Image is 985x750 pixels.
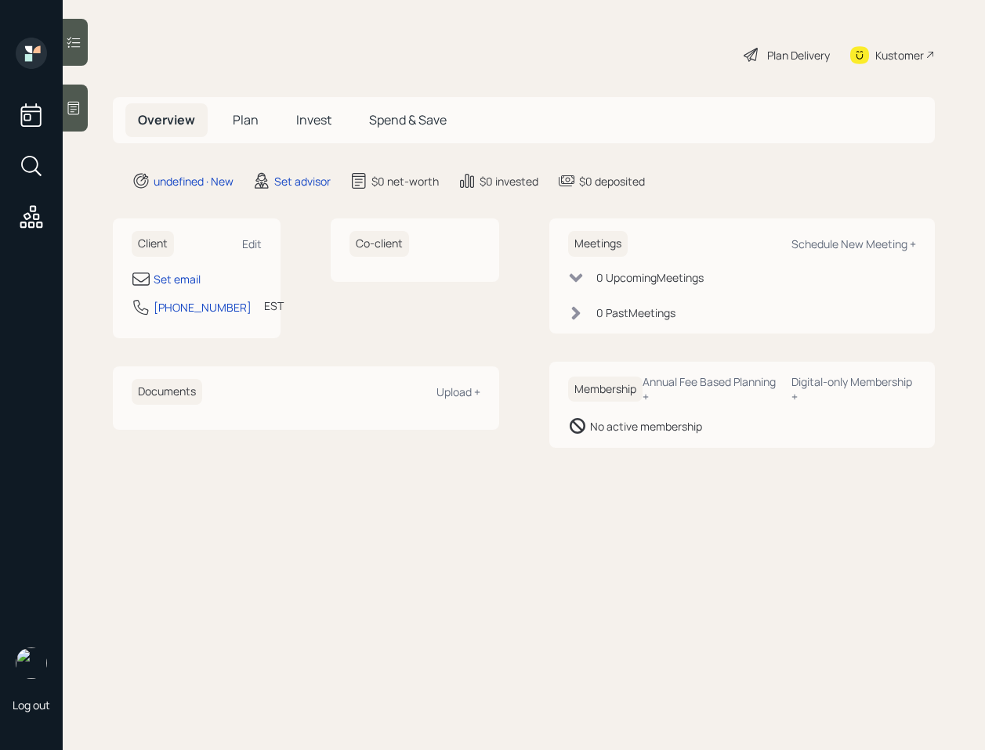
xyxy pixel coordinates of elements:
span: Overview [138,111,195,128]
h6: Membership [568,377,643,402]
div: Digital-only Membership + [791,374,916,404]
div: Annual Fee Based Planning + [643,374,779,404]
div: 0 Upcoming Meeting s [596,269,704,286]
div: Upload + [436,384,480,399]
h6: Client [132,231,174,257]
div: Edit [242,236,262,251]
div: undefined · New [154,173,234,189]
div: EST [264,297,284,314]
h6: Documents [132,379,202,405]
span: Plan [233,111,259,128]
div: 0 Past Meeting s [596,305,675,321]
div: No active membership [590,418,702,434]
div: $0 invested [480,173,538,189]
h6: Co-client [349,231,409,257]
div: Plan Delivery [767,47,830,63]
div: $0 net-worth [371,173,439,189]
span: Invest [296,111,331,128]
span: Spend & Save [369,111,447,128]
div: Schedule New Meeting + [791,236,916,251]
div: [PHONE_NUMBER] [154,299,252,316]
div: Log out [13,698,50,712]
h6: Meetings [568,231,628,257]
div: $0 deposited [579,173,645,189]
div: Set advisor [274,173,331,189]
img: retirable_logo.png [16,647,47,679]
div: Set email [154,271,201,287]
div: Kustomer [875,47,924,63]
